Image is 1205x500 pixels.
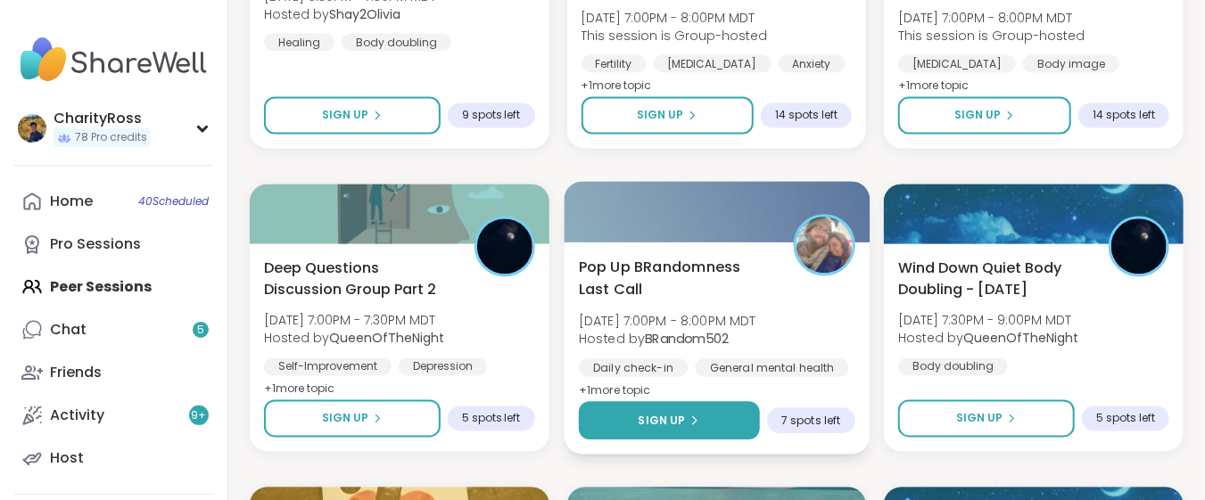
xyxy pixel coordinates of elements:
div: Body image [1023,55,1119,73]
div: Healing [264,34,334,52]
span: 9 spots left [462,109,521,123]
div: Host [50,448,84,468]
div: [MEDICAL_DATA] [898,55,1016,73]
span: 14 spots left [1093,109,1155,123]
span: Sign Up [637,108,683,124]
span: 7 spots left [781,414,840,428]
div: Body doubling [898,358,1008,376]
b: Shay2Olivia [329,5,400,23]
span: This session is Group-hosted [582,27,768,45]
div: Chat [50,320,87,340]
span: 5 spots left [1096,412,1155,426]
div: Self-Improvement [264,358,392,376]
b: QueenOfTheNight [963,330,1078,348]
div: Fertility [582,55,647,73]
button: Sign Up [264,97,441,135]
img: BRandom502 [796,217,852,274]
span: 14 spots left [775,109,838,123]
span: Wind Down Quiet Body Doubling - [DATE] [898,258,1089,301]
div: Depression [399,358,487,376]
a: Host [14,437,213,480]
span: 40 Scheduled [138,194,209,209]
span: 5 [197,323,204,338]
span: [DATE] 7:00PM - 7:30PM MDT [264,312,444,330]
div: Friends [50,363,102,382]
span: 78 Pro credits [75,130,147,145]
span: [DATE] 7:00PM - 8:00PM MDT [582,9,768,27]
img: CharityRoss [18,114,46,143]
button: Sign Up [582,97,755,135]
span: Sign Up [956,411,1003,427]
div: Daily check-in [579,359,688,377]
span: This session is Group-hosted [898,27,1085,45]
div: [MEDICAL_DATA] [654,55,772,73]
span: [DATE] 7:00PM - 8:00PM MDT [579,312,756,330]
a: Pro Sessions [14,223,213,266]
span: Hosted by [264,5,436,23]
button: Sign Up [898,97,1071,135]
button: Sign Up [579,402,760,440]
span: Pop Up BRandomness Last Call [579,257,773,300]
span: Hosted by [579,330,756,348]
button: Sign Up [898,400,1075,438]
button: Sign Up [264,400,441,438]
span: [DATE] 7:00PM - 8:00PM MDT [898,9,1085,27]
a: Activity9+ [14,394,213,437]
div: Activity [50,406,104,425]
span: Hosted by [898,330,1078,348]
div: Body doubling [342,34,451,52]
span: Sign Up [322,411,368,427]
img: QueenOfTheNight [1111,219,1167,275]
span: Sign Up [638,413,685,429]
span: [DATE] 7:30PM - 9:00PM MDT [898,312,1078,330]
span: Hosted by [264,330,444,348]
img: ShareWell Nav Logo [14,29,213,91]
img: QueenOfTheNight [477,219,532,275]
b: BRandom502 [645,330,729,348]
span: Deep Questions Discussion Group Part 2 [264,258,455,301]
span: Sign Up [322,108,368,124]
div: Anxiety [779,55,846,73]
a: Chat5 [14,308,213,351]
div: Pro Sessions [50,234,141,254]
div: CharityRoss [54,109,151,128]
a: Home40Scheduled [14,180,213,223]
span: 5 spots left [462,412,521,426]
div: Home [50,192,93,211]
b: QueenOfTheNight [329,330,444,348]
div: General mental health [695,359,848,377]
span: 9 + [192,408,207,423]
a: Friends [14,351,213,394]
span: Sign Up [954,108,1001,124]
